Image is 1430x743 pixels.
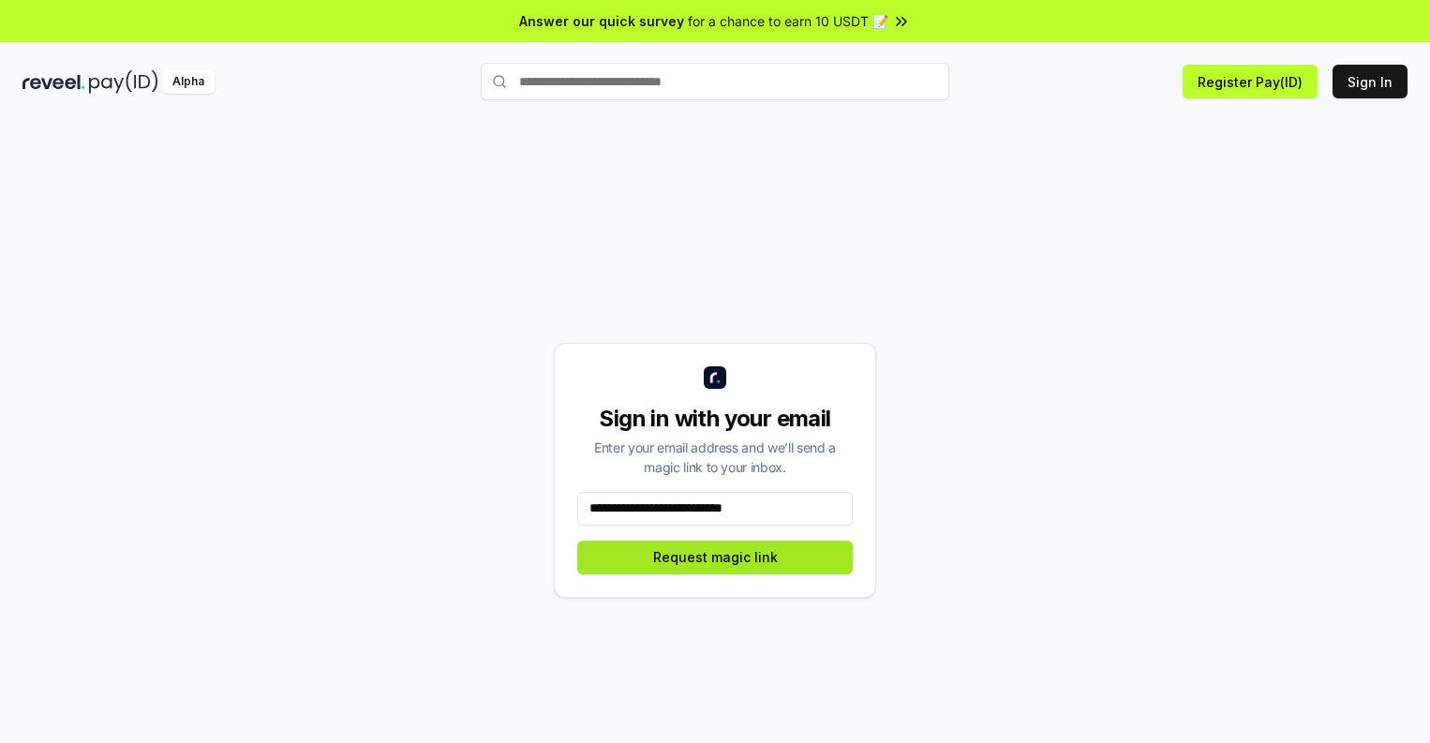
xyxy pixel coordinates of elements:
img: logo_small [704,366,726,389]
button: Register Pay(ID) [1183,65,1318,98]
div: Sign in with your email [577,404,853,434]
img: reveel_dark [22,70,85,94]
div: Alpha [162,70,215,94]
span: for a chance to earn 10 USDT 📝 [688,11,888,31]
div: Enter your email address and we’ll send a magic link to your inbox. [577,438,853,477]
button: Sign In [1333,65,1408,98]
button: Request magic link [577,541,853,574]
span: Answer our quick survey [519,11,684,31]
img: pay_id [89,70,158,94]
